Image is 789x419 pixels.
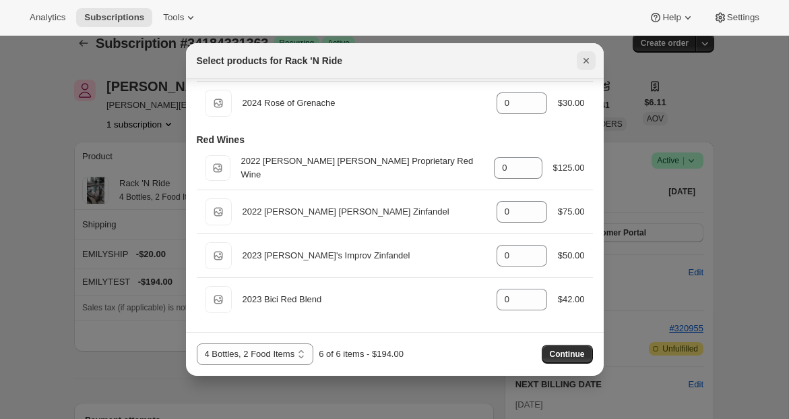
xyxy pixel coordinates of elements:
div: 2024 Rosé of Grenache [243,96,486,110]
span: Help [662,12,681,23]
button: Help [641,8,702,27]
button: Settings [705,8,767,27]
div: 2023 Bici Red Blend [243,293,486,306]
button: Continue [542,345,593,364]
div: $50.00 [558,249,585,262]
div: $30.00 [558,96,585,110]
div: $75.00 [558,205,585,219]
button: Close [577,51,596,70]
span: Subscriptions [84,12,144,23]
div: 6 of 6 items - $194.00 [319,347,404,361]
h2: Select products for Rack 'N Ride [197,54,343,67]
div: 2023 [PERSON_NAME]'s Improv Zinfandel [243,249,486,262]
div: 2022 [PERSON_NAME] [PERSON_NAME] Proprietary Red Wine [241,155,484,181]
span: Tools [163,12,184,23]
span: Continue [550,349,585,360]
button: Analytics [22,8,73,27]
div: $42.00 [558,293,585,306]
div: 2022 [PERSON_NAME] [PERSON_NAME] Zinfandel [243,205,486,219]
h3: Red Wines [197,133,245,146]
button: Tools [155,8,206,27]
div: $125.00 [553,161,585,175]
button: Subscriptions [76,8,152,27]
span: Analytics [30,12,65,23]
span: Settings [727,12,759,23]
